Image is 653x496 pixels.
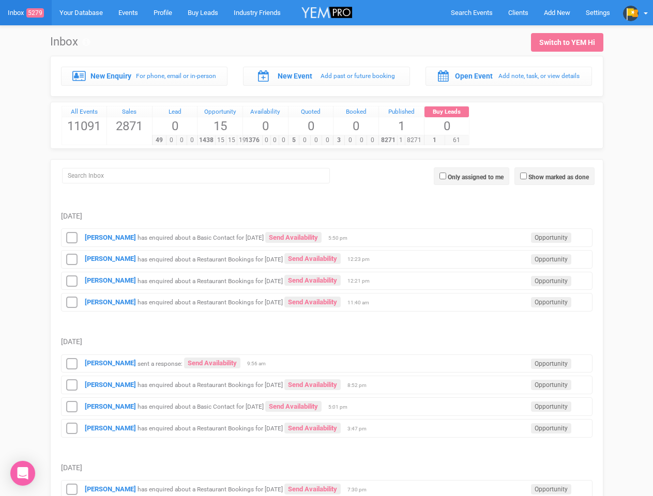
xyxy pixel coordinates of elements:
span: 0 [288,117,333,135]
a: Booked [333,106,378,118]
span: 0 [322,135,333,145]
span: Opportunity [531,359,571,369]
span: 8:52 pm [347,382,373,389]
a: [PERSON_NAME] [85,381,136,389]
label: New Event [278,71,312,81]
span: 15 [215,135,226,145]
a: Send Availability [284,484,341,494]
span: 5 [288,135,300,145]
a: Switch to YEM Hi [531,33,603,52]
small: Add past or future booking [321,72,395,80]
a: Buy Leads [424,106,469,118]
span: 5:50 pm [328,235,354,242]
a: [PERSON_NAME] [85,424,136,432]
a: New Event Add past or future booking [243,67,410,85]
small: has enquired about a Restaurant Bookings for [DATE] [138,425,283,432]
span: 2871 [107,117,152,135]
span: Opportunity [531,484,571,494]
span: 15 [226,135,237,145]
a: Send Availability [284,253,341,264]
span: Clients [508,9,528,17]
small: has enquired about a Basic Contact for [DATE] [138,403,264,410]
img: profile.png [623,6,639,21]
small: has enquired about a Restaurant Bookings for [DATE] [138,381,283,389]
span: Opportunity [531,254,571,265]
a: Send Availability [184,358,240,368]
small: sent a response: [138,360,183,367]
a: All Events [62,106,107,118]
span: 0 [176,135,187,145]
span: 0 [262,135,271,145]
span: 1376 [242,135,262,145]
span: 0 [243,117,288,135]
input: Search Inbox [62,168,330,183]
a: Quoted [288,106,333,118]
div: Availability [243,106,288,118]
a: [PERSON_NAME] [85,298,136,306]
span: 1 [379,117,424,135]
label: Only assigned to me [448,173,504,182]
a: Lead [153,106,198,118]
span: 3 [333,135,345,145]
span: 8271 [378,135,398,145]
span: 0 [424,117,469,135]
h5: [DATE] [61,338,593,346]
span: 19 [237,135,248,145]
div: Published [379,106,424,118]
span: 0 [270,135,279,145]
a: Opportunity [198,106,242,118]
a: Sales [107,106,152,118]
small: Add note, task, or view details [498,72,580,80]
small: has enquired about a Restaurant Bookings for [DATE] [138,486,283,493]
small: has enquired about a Restaurant Bookings for [DATE] [138,255,283,262]
a: Send Availability [284,423,341,433]
a: [PERSON_NAME] [85,255,136,262]
span: 3:47 pm [347,425,373,432]
span: 15 [198,117,242,135]
small: has enquired about a Restaurant Bookings for [DATE] [138,277,283,284]
a: Open Event Add note, task, or view details [426,67,593,85]
span: 0 [187,135,198,145]
small: has enquired about a Restaurant Bookings for [DATE] [138,299,283,306]
span: 0 [299,135,311,145]
span: 49 [152,135,166,145]
a: [PERSON_NAME] [85,359,136,367]
span: 5:01 pm [328,404,354,411]
div: Switch to YEM Hi [539,37,595,48]
a: Send Availability [265,401,322,412]
span: 11091 [62,117,107,135]
span: Opportunity [531,233,571,243]
span: 5279 [26,8,44,18]
span: 9:56 am [247,360,273,367]
span: Opportunity [531,276,571,286]
h5: [DATE] [61,212,593,220]
strong: [PERSON_NAME] [85,402,136,410]
span: 11:40 am [347,299,373,306]
span: 8271 [405,135,424,145]
span: 0 [356,135,368,145]
span: 1 [397,135,405,145]
span: 1 [424,135,445,145]
label: New Enquiry [90,71,131,81]
span: Opportunity [531,297,571,307]
span: 0 [333,117,378,135]
span: 0 [344,135,356,145]
a: [PERSON_NAME] [85,276,136,284]
a: Send Availability [265,232,322,243]
a: Send Availability [284,297,341,307]
span: 12:21 pm [347,277,373,285]
a: [PERSON_NAME] [85,485,136,493]
a: [PERSON_NAME] [85,234,136,241]
div: Open Intercom Messenger [10,461,35,486]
